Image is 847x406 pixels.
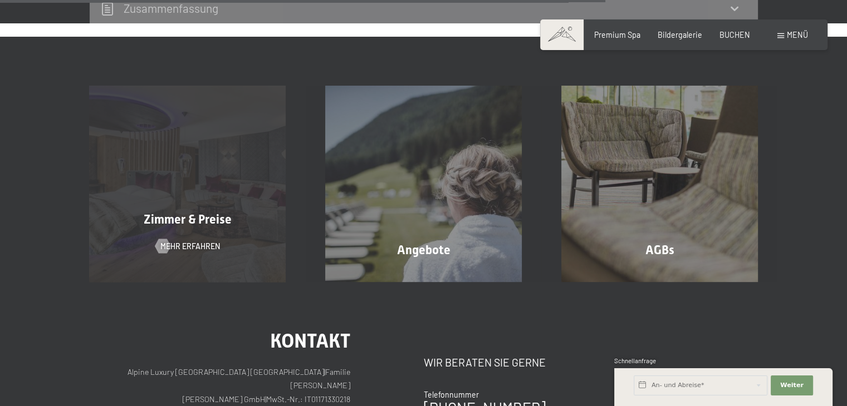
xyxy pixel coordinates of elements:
a: Bildergalerie [658,30,702,39]
span: Mehr erfahren [160,241,220,252]
a: Buchung Angebote [306,86,542,282]
span: AGBs [645,243,674,257]
span: Angebote [397,243,451,257]
span: Telefonnummer [424,390,479,399]
span: Kontakt [270,329,350,352]
span: Schnellanfrage [614,357,656,364]
a: Premium Spa [594,30,640,39]
span: | [265,394,266,404]
span: Wir beraten Sie gerne [424,356,546,369]
span: Menü [787,30,808,39]
h2: Zusammen­fassung [124,1,218,15]
button: Weiter [771,375,813,395]
span: | [324,367,325,377]
a: BUCHEN [719,30,750,39]
a: Buchung AGBs [541,86,777,282]
span: Weiter [780,381,804,390]
a: Buchung Zimmer & Preise Mehr erfahren [70,86,306,282]
span: Zimmer & Preise [144,212,232,226]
